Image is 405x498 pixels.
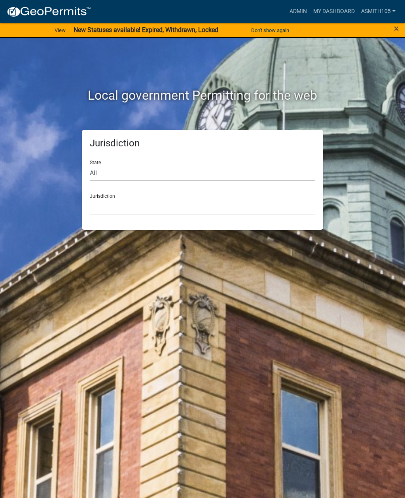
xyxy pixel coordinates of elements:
[358,4,399,19] a: asmith105
[248,24,292,37] button: Don't show again
[394,24,399,33] button: Close
[51,24,69,37] a: View
[286,4,310,19] a: Admin
[19,88,386,103] h2: Local government Permitting for the web
[90,138,315,149] h5: Jurisdiction
[394,23,399,34] span: ×
[310,4,358,19] a: My Dashboard
[74,26,218,34] strong: New Statuses available! Expired, Withdrawn, Locked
